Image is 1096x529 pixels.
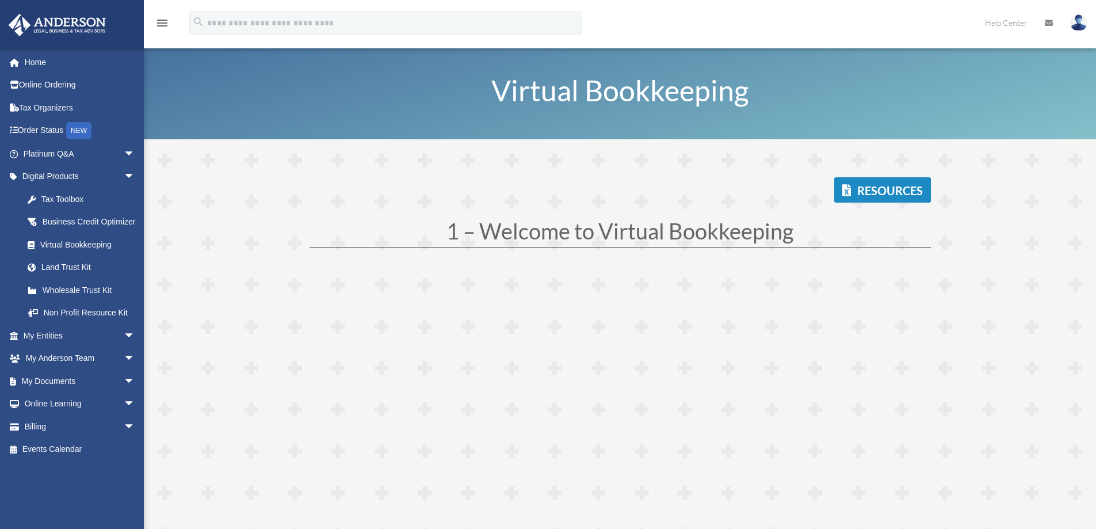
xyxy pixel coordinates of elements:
a: Non Profit Resource Kit [16,302,152,325]
a: Online Ordering [8,74,152,97]
a: My Documentsarrow_drop_down [8,370,152,393]
img: User Pic [1070,14,1087,31]
div: NEW [66,122,91,139]
a: Resources [834,177,931,203]
a: Land Trust Kit [16,256,152,279]
span: arrow_drop_down [124,142,147,166]
div: Non Profit Resource Kit [40,306,138,320]
span: arrow_drop_down [124,324,147,348]
i: menu [155,16,169,30]
a: Online Learningarrow_drop_down [8,393,152,416]
div: Business Credit Optimizer [40,215,138,229]
a: Digital Productsarrow_drop_down [8,165,152,188]
span: arrow_drop_down [124,370,147,393]
div: Wholesale Trust Kit [40,283,138,298]
div: Land Trust Kit [40,260,138,275]
a: Events Calendar [8,438,152,461]
img: Anderson Advisors Platinum Portal [5,14,109,36]
div: Virtual Bookkeeping [40,238,132,252]
a: Order StatusNEW [8,119,152,143]
a: Billingarrow_drop_down [8,415,152,438]
a: Tax Toolbox [16,188,152,211]
span: arrow_drop_down [124,393,147,416]
a: My Entitiesarrow_drop_down [8,324,152,347]
a: Home [8,51,152,74]
span: Virtual Bookkeeping [491,73,749,108]
span: arrow_drop_down [124,165,147,189]
a: Business Credit Optimizer [16,211,152,234]
i: search [192,16,205,28]
a: Virtual Bookkeeping [16,233,147,256]
a: Platinum Q&Aarrow_drop_down [8,142,152,165]
span: arrow_drop_down [124,347,147,371]
a: menu [155,20,169,30]
h1: 1 – Welcome to Virtual Bookkeeping [310,220,931,248]
a: Tax Organizers [8,96,152,119]
div: Tax Toolbox [40,192,138,207]
a: Wholesale Trust Kit [16,279,152,302]
a: My Anderson Teamarrow_drop_down [8,347,152,370]
span: arrow_drop_down [124,415,147,439]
